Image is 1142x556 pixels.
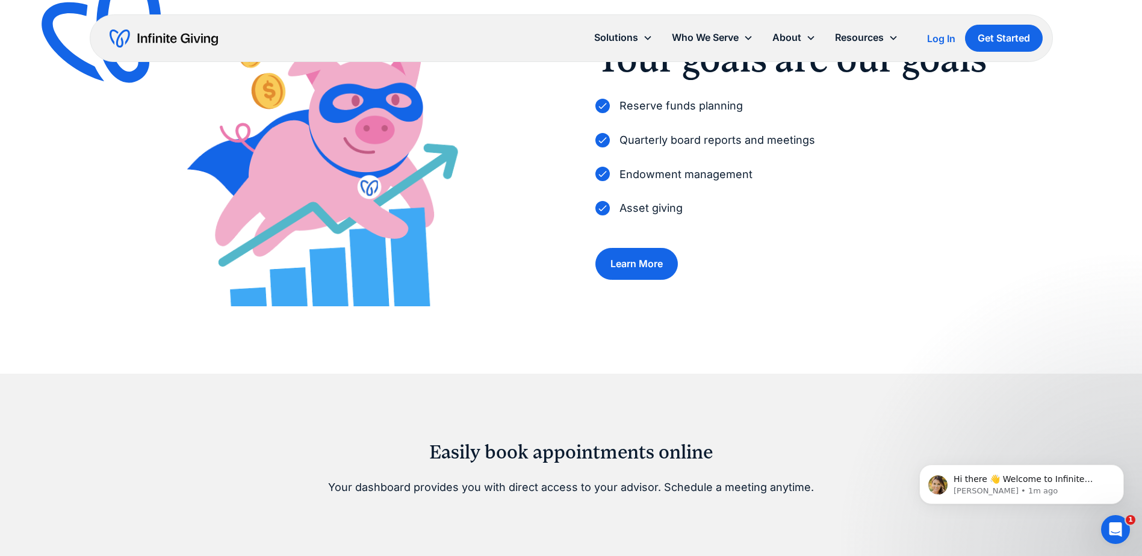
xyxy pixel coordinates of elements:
[619,131,815,150] p: Quarterly board reports and meetings
[619,165,753,184] p: Endowment management
[825,25,908,51] div: Resources
[1126,515,1135,525] span: 1
[263,441,880,464] h2: Easily book appointments online
[662,25,763,51] div: Who We Serve
[927,31,955,46] a: Log In
[763,25,825,51] div: About
[595,40,1034,78] h2: Your goals are our goals
[772,29,801,46] div: About
[619,97,743,116] p: Reserve funds planning
[1101,515,1130,544] iframe: Intercom live chat
[672,29,739,46] div: Who We Serve
[110,29,218,48] a: home
[927,34,955,43] div: Log In
[594,29,638,46] div: Solutions
[901,439,1142,524] iframe: Intercom notifications message
[585,25,662,51] div: Solutions
[965,25,1043,52] a: Get Started
[263,478,880,497] p: Your dashboard provides you with direct access to your advisor. Schedule a meeting anytime.
[835,29,884,46] div: Resources
[619,199,683,218] p: Asset giving
[595,248,678,280] a: Learn More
